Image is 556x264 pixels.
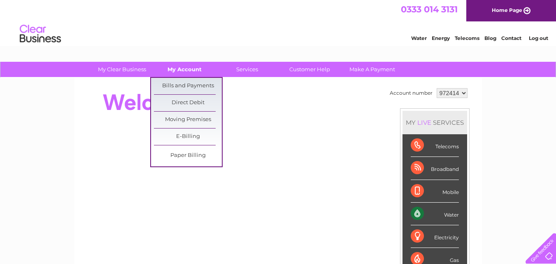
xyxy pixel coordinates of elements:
td: Account number [388,86,435,100]
div: Broadband [411,157,459,180]
div: LIVE [416,119,433,126]
div: MY SERVICES [402,111,467,134]
a: Contact [501,35,521,41]
a: Make A Payment [338,62,406,77]
div: Clear Business is a trading name of Verastar Limited (registered in [GEOGRAPHIC_DATA] No. 3667643... [84,5,473,40]
a: Energy [432,35,450,41]
div: Telecoms [411,134,459,157]
div: Electricity [411,225,459,248]
a: Services [213,62,281,77]
a: Paper Billing [154,147,222,164]
a: Water [411,35,427,41]
a: Blog [484,35,496,41]
a: Bills and Payments [154,78,222,94]
a: E-Billing [154,128,222,145]
a: Direct Debit [154,95,222,111]
a: Moving Premises [154,112,222,128]
img: logo.png [19,21,61,47]
a: 0333 014 3131 [401,4,458,14]
a: Log out [529,35,548,41]
a: My Clear Business [88,62,156,77]
div: Water [411,203,459,225]
a: My Account [151,62,219,77]
a: Telecoms [455,35,479,41]
div: Mobile [411,180,459,203]
a: Customer Help [276,62,344,77]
